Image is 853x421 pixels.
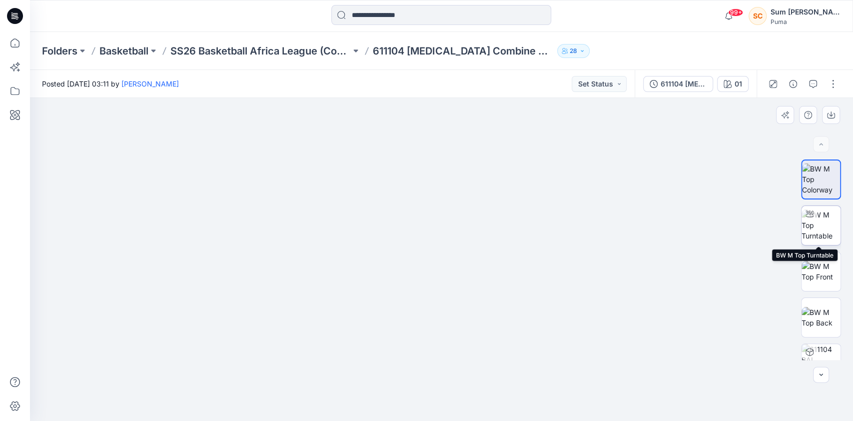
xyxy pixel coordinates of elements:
[99,44,148,58] a: Basketball
[717,76,749,92] button: 01
[771,18,841,25] div: Puma
[42,78,179,89] span: Posted [DATE] 03:11 by
[557,44,590,58] button: 28
[191,9,691,421] img: eyJhbGciOiJIUzI1NiIsImtpZCI6IjAiLCJzbHQiOiJzZXMiLCJ0eXAiOiJKV1QifQ.eyJkYXRhIjp7InR5cGUiOiJzdG9yYW...
[373,44,553,58] p: 611104 [MEDICAL_DATA] Combine Referee Jersey_20250930
[570,45,577,56] p: 28
[802,344,841,383] img: 611104 BAL Combine Referee Jersey_20250930 01
[735,78,742,89] div: 01
[802,307,841,328] img: BW M Top Back
[749,7,767,25] div: SC
[802,163,840,195] img: BW M Top Colorway
[42,44,77,58] a: Folders
[661,78,707,89] div: 611104 [MEDICAL_DATA] Combine Referee Jersey_20250930
[771,6,841,18] div: Sum [PERSON_NAME]
[643,76,713,92] button: 611104 [MEDICAL_DATA] Combine Referee Jersey_20250930
[802,209,841,241] img: BW M Top Turntable
[170,44,351,58] a: SS26 Basketball Africa League (Combine)
[121,79,179,88] a: [PERSON_NAME]
[728,8,743,16] span: 99+
[785,76,801,92] button: Details
[802,261,841,282] img: BW M Top Front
